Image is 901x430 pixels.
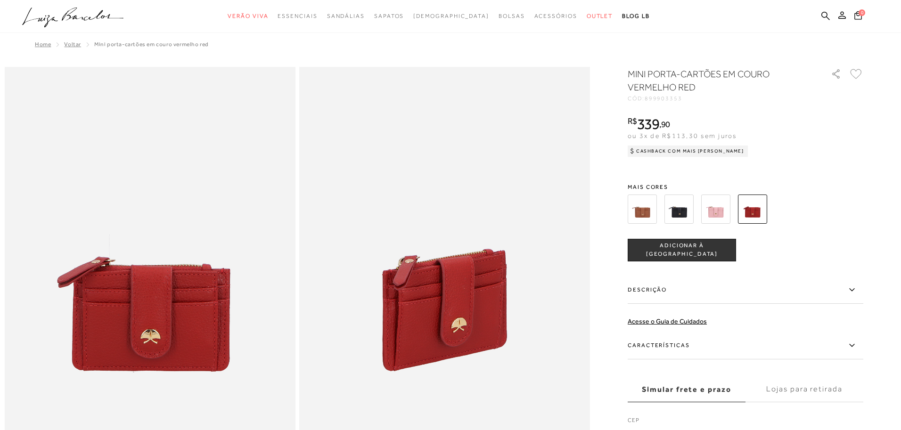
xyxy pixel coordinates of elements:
span: [DEMOGRAPHIC_DATA] [413,13,489,19]
a: noSubCategoriesText [534,8,577,25]
span: Bolsas [499,13,525,19]
span: BLOG LB [622,13,649,19]
button: 0 [852,10,865,23]
a: Home [35,41,51,48]
label: CEP [628,416,863,429]
img: MINI PORTA-CARTÕES EM COURO VERMELHO RED [738,195,767,224]
img: MINI PORTA-CARTÕES EM COURO PRETO [664,195,694,224]
a: noSubCategoriesText [413,8,489,25]
span: Outlet [587,13,613,19]
span: Acessórios [534,13,577,19]
a: noSubCategoriesText [278,8,317,25]
a: noSubCategoriesText [499,8,525,25]
span: Mais cores [628,184,863,190]
span: 0 [859,9,865,16]
a: BLOG LB [622,8,649,25]
span: Sapatos [374,13,404,19]
label: Simular frete e prazo [628,377,745,402]
a: noSubCategoriesText [374,8,404,25]
span: MINI PORTA-CARTÕES EM COURO VERMELHO RED [94,41,209,48]
span: 899903353 [645,95,682,102]
span: Verão Viva [228,13,268,19]
label: Descrição [628,276,863,304]
span: ADICIONAR À [GEOGRAPHIC_DATA] [628,242,736,258]
h1: MINI PORTA-CARTÕES EM COURO VERMELHO RED [628,67,804,94]
a: noSubCategoriesText [587,8,613,25]
span: Essenciais [278,13,317,19]
div: CÓD: [628,96,816,101]
label: Lojas para retirada [745,377,863,402]
a: noSubCategoriesText [327,8,365,25]
img: MINI PORTA-CARTÕES EM COURO ROSA GLACÊ [701,195,730,224]
i: , [659,120,670,129]
span: Sandálias [327,13,365,19]
span: 90 [661,119,670,129]
a: noSubCategoriesText [228,8,268,25]
div: Cashback com Mais [PERSON_NAME] [628,146,748,157]
i: R$ [628,117,637,125]
button: ADICIONAR À [GEOGRAPHIC_DATA] [628,239,736,261]
a: Voltar [64,41,81,48]
span: 339 [637,115,659,132]
span: ou 3x de R$113,30 sem juros [628,132,737,139]
img: MINI PORTA-CARTÕES EM COURO CARAMELO [628,195,657,224]
label: Características [628,332,863,359]
a: Acesse o Guia de Cuidados [628,317,707,325]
